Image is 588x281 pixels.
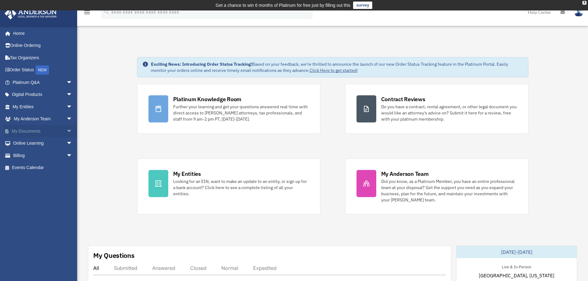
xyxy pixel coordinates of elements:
[152,265,175,271] div: Answered
[93,265,99,271] div: All
[4,137,82,150] a: Online Learningarrow_drop_down
[66,137,79,150] span: arrow_drop_down
[114,265,137,271] div: Submitted
[83,9,91,16] i: menu
[4,113,82,125] a: My Anderson Teamarrow_drop_down
[66,89,79,101] span: arrow_drop_down
[66,149,79,162] span: arrow_drop_down
[103,8,110,15] i: search
[574,8,583,17] img: User Pic
[479,272,554,279] span: [GEOGRAPHIC_DATA], [US_STATE]
[345,84,528,134] a: Contract Reviews Do you have a contract, rental agreement, or other legal document you would like...
[216,2,351,9] div: Get a chance to win 6 months of Platinum for free just by filling out this
[66,76,79,89] span: arrow_drop_down
[582,1,586,5] div: close
[221,265,238,271] div: Normal
[151,61,252,67] strong: Exciting News: Introducing Order Status Tracking!
[345,159,528,214] a: My Anderson Team Did you know, as a Platinum Member, you have an entire professional team at your...
[173,104,309,122] div: Further your learning and get your questions answered real-time with direct access to [PERSON_NAM...
[3,7,59,19] img: Anderson Advisors Platinum Portal
[381,104,517,122] div: Do you have a contract, rental agreement, or other legal document you would like an attorney's ad...
[4,52,82,64] a: Tax Organizers
[83,11,91,16] a: menu
[4,76,82,89] a: Platinum Q&Aarrow_drop_down
[4,125,82,137] a: My Documentsarrow_drop_down
[66,113,79,126] span: arrow_drop_down
[35,65,49,75] div: NEW
[381,95,425,103] div: Contract Reviews
[173,95,242,103] div: Platinum Knowledge Room
[4,39,82,52] a: Online Ordering
[93,251,135,260] div: My Questions
[66,125,79,138] span: arrow_drop_down
[4,149,82,162] a: Billingarrow_drop_down
[137,84,320,134] a: Platinum Knowledge Room Further your learning and get your questions answered real-time with dire...
[151,61,523,73] div: Based on your feedback, we're thrilled to announce the launch of our new Order Status Tracking fe...
[66,101,79,113] span: arrow_drop_down
[253,265,277,271] div: Expedited
[190,265,206,271] div: Closed
[4,64,82,76] a: Order StatusNEW
[4,89,82,101] a: Digital Productsarrow_drop_down
[4,27,79,39] a: Home
[497,263,536,270] div: Live & In-Person
[4,162,82,174] a: Events Calendar
[137,159,320,214] a: My Entities Looking for an EIN, want to make an update to an entity, or sign up for a bank accoun...
[173,178,309,197] div: Looking for an EIN, want to make an update to an entity, or sign up for a bank account? Click her...
[457,246,577,258] div: [DATE]-[DATE]
[381,170,429,178] div: My Anderson Team
[310,68,358,73] a: Click Here to get started!
[353,2,372,9] a: survey
[4,101,82,113] a: My Entitiesarrow_drop_down
[173,170,201,178] div: My Entities
[381,178,517,203] div: Did you know, as a Platinum Member, you have an entire professional team at your disposal? Get th...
